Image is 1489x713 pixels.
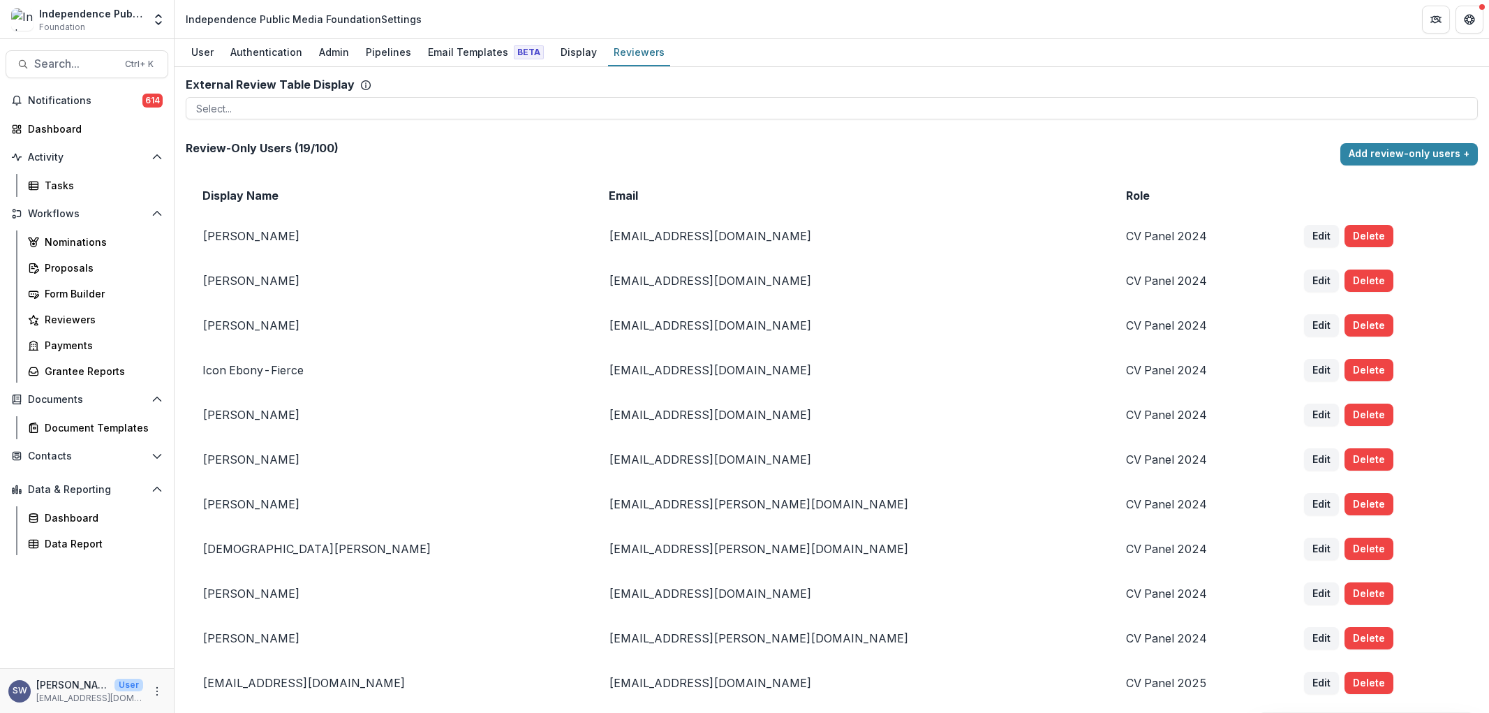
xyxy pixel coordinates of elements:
button: Delete [1344,404,1393,426]
button: Delete [1344,270,1393,292]
p: [EMAIL_ADDRESS][DOMAIN_NAME] [609,363,1092,377]
button: Delete [1344,493,1393,515]
p: CV Panel 2024 [1126,497,1271,511]
button: Open entity switcher [149,6,168,34]
p: CV Panel 2024 [1126,631,1271,645]
button: Delete [1344,627,1393,649]
p: CV Panel 2024 [1126,274,1271,288]
span: Documents [28,394,146,406]
span: Workflows [28,208,146,220]
p: [EMAIL_ADDRESS][PERSON_NAME][DOMAIN_NAME] [609,631,1092,645]
button: Edit [1304,404,1339,426]
button: Delete [1344,314,1393,337]
button: Edit [1304,314,1339,337]
p: [EMAIL_ADDRESS][DOMAIN_NAME] [609,318,1092,332]
p: CV Panel 2024 [1126,542,1271,556]
p: [EMAIL_ADDRESS][DOMAIN_NAME] [202,676,575,690]
button: Edit [1304,270,1339,292]
div: User [186,42,219,62]
button: Partners [1422,6,1450,34]
button: Open Documents [6,388,168,411]
a: Authentication [225,39,308,66]
p: [PERSON_NAME] [202,318,575,332]
a: Proposals [22,256,168,279]
p: [EMAIL_ADDRESS][DOMAIN_NAME] [36,692,143,705]
div: Display [555,42,602,62]
button: Delete [1344,538,1393,560]
button: Edit [1304,448,1339,471]
p: [PERSON_NAME] [202,497,575,511]
button: Edit [1304,582,1339,605]
a: Document Templates [22,416,168,439]
div: Dashboard [45,510,157,525]
button: Edit [1304,225,1339,247]
button: Delete [1344,225,1393,247]
span: 614 [142,94,163,108]
span: Beta [514,45,544,59]
p: [PERSON_NAME] [36,677,109,692]
span: Data & Reporting [28,484,146,496]
a: Nominations [22,230,168,253]
p: CV Panel 2024 [1126,363,1271,377]
p: [PERSON_NAME] [202,229,575,243]
p: [EMAIL_ADDRESS][PERSON_NAME][DOMAIN_NAME] [609,542,1092,556]
span: Foundation [39,21,85,34]
div: Grantee Reports [45,364,157,378]
p: User [114,679,143,691]
div: Admin [313,42,355,62]
p: [PERSON_NAME] [202,274,575,288]
a: Dashboard [6,117,168,140]
p: [EMAIL_ADDRESS][DOMAIN_NAME] [609,229,1092,243]
p: [EMAIL_ADDRESS][DOMAIN_NAME] [609,676,1092,690]
a: Data Report [22,532,168,555]
button: Notifications614 [6,89,168,112]
div: Independence Public Media Foundation Settings [186,12,422,27]
p: [PERSON_NAME] [202,587,575,601]
p: [DEMOGRAPHIC_DATA][PERSON_NAME] [202,542,575,556]
td: Display Name [186,177,592,214]
a: Reviewers [22,308,168,331]
div: Nominations [45,235,157,249]
div: Pipelines [360,42,417,62]
button: Open Activity [6,146,168,168]
p: [EMAIL_ADDRESS][DOMAIN_NAME] [609,453,1092,466]
p: CV Panel 2024 [1126,453,1271,466]
button: Open Workflows [6,203,168,225]
p: [EMAIL_ADDRESS][DOMAIN_NAME] [609,408,1092,422]
button: More [149,683,165,700]
div: Sherella Williams [13,686,27,696]
button: Edit [1304,538,1339,560]
div: Tasks [45,178,157,193]
button: Open Contacts [6,445,168,467]
a: User [186,39,219,66]
div: Document Templates [45,420,157,435]
div: Ctrl + K [122,57,156,72]
span: Notifications [28,95,142,107]
a: Reviewers [608,39,670,66]
p: [EMAIL_ADDRESS][PERSON_NAME][DOMAIN_NAME] [609,497,1092,511]
button: Edit [1304,359,1339,381]
button: Edit [1304,493,1339,515]
button: Open Data & Reporting [6,478,168,501]
a: Tasks [22,174,168,197]
a: Pipelines [360,39,417,66]
p: CV Panel 2025 [1126,676,1271,690]
div: Proposals [45,260,157,275]
div: Payments [45,338,157,353]
p: CV Panel 2024 [1126,587,1271,601]
button: Delete [1344,359,1393,381]
div: Data Report [45,536,157,551]
button: Delete [1344,448,1393,471]
button: Search... [6,50,168,78]
button: Edit [1304,627,1339,649]
button: Delete [1344,672,1393,694]
p: CV Panel 2024 [1126,408,1271,422]
div: Form Builder [45,286,157,301]
div: Dashboard [28,122,157,136]
div: Reviewers [45,312,157,327]
p: [PERSON_NAME] [202,408,575,422]
div: Independence Public Media Foundation [39,6,143,21]
img: Independence Public Media Foundation [11,8,34,31]
p: [EMAIL_ADDRESS][DOMAIN_NAME] [609,587,1092,601]
div: Reviewers [608,42,670,62]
